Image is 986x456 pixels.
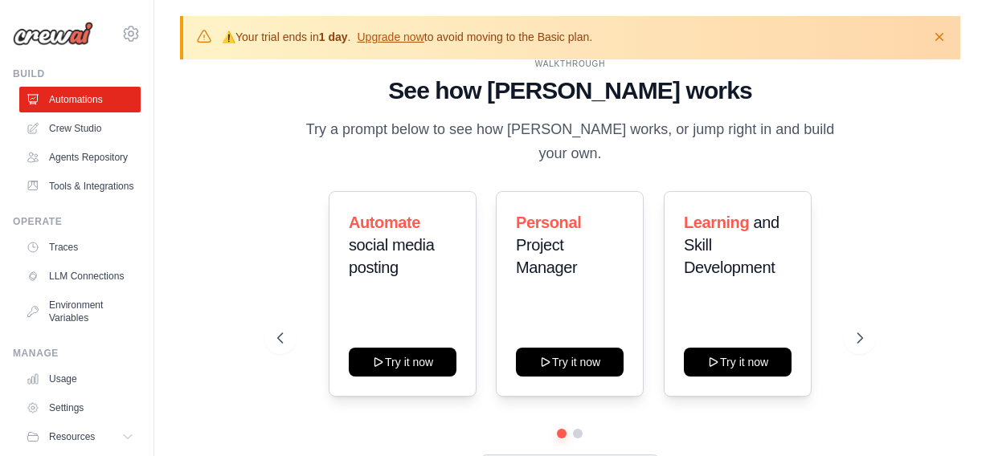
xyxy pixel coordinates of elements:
button: Try it now [684,348,792,377]
span: Learning [684,214,749,231]
a: Upgrade now [357,31,423,43]
strong: ⚠️ [222,31,235,43]
div: WALKTHROUGH [277,58,863,70]
button: Try it now [349,348,456,377]
span: and Skill Development [684,214,779,276]
span: Personal [516,214,581,231]
div: Operate [13,215,141,228]
a: Settings [19,395,141,421]
button: Try it now [516,348,624,377]
p: Your trial ends in . to avoid moving to the Basic plan. [222,29,592,45]
a: LLM Connections [19,263,141,289]
div: Manage [13,347,141,360]
button: Resources [19,424,141,450]
strong: 1 day [319,31,348,43]
div: Build [13,67,141,80]
a: Crew Studio [19,116,141,141]
a: Automations [19,87,141,112]
h1: See how [PERSON_NAME] works [277,76,863,105]
a: Usage [19,366,141,392]
span: Automate [349,214,420,231]
span: Resources [49,430,95,443]
span: social media posting [349,236,434,276]
a: Traces [19,234,141,260]
span: Project Manager [516,236,577,276]
p: Try a prompt below to see how [PERSON_NAME] works, or jump right in and build your own. [300,118,840,165]
img: Logo [13,22,93,46]
a: Agents Repository [19,145,141,170]
a: Environment Variables [19,292,141,331]
a: Tools & Integrations [19,173,141,199]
